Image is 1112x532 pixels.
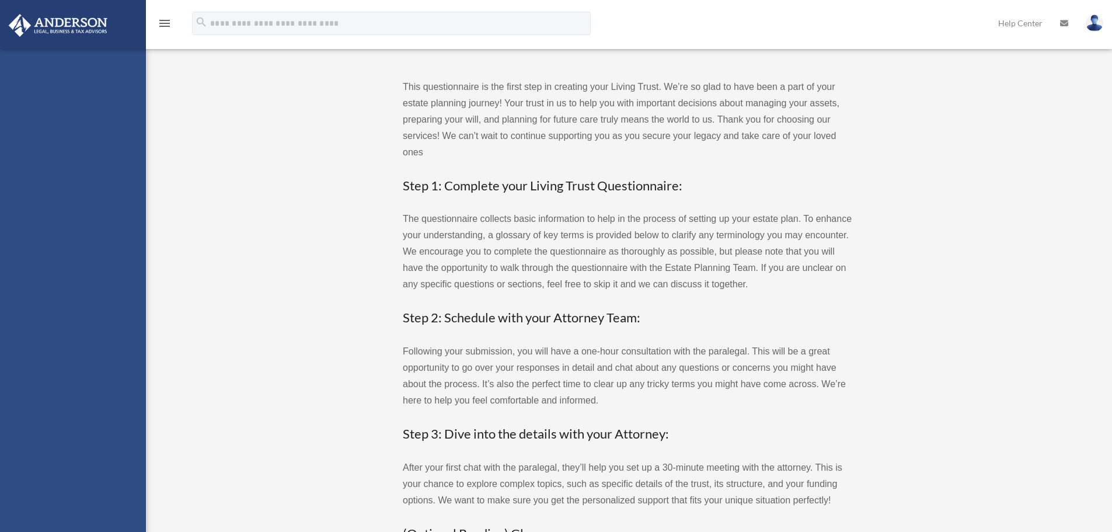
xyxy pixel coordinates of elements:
i: menu [158,16,172,30]
h3: Step 1: Complete your Living Trust Questionnaire: [403,177,852,195]
h3: Step 3: Dive into the details with your Attorney: [403,425,852,443]
p: This questionnaire is the first step in creating your Living Trust. We’re so glad to have been a ... [403,79,852,161]
h3: Step 2: Schedule with your Attorney Team: [403,309,852,327]
img: Anderson Advisors Platinum Portal [5,14,111,37]
img: User Pic [1086,15,1103,32]
i: search [195,16,208,29]
p: After your first chat with the paralegal, they’ll help you set up a 30-minute meeting with the at... [403,460,852,509]
p: The questionnaire collects basic information to help in the process of setting up your estate pla... [403,211,852,293]
a: menu [158,20,172,30]
p: Following your submission, you will have a one-hour consultation with the paralegal. This will be... [403,343,852,409]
